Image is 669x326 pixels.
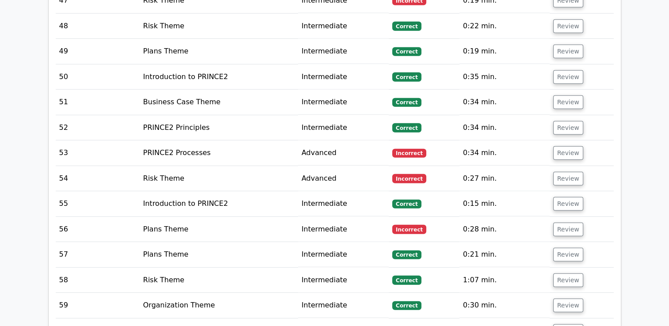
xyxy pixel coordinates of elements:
td: 55 [56,191,140,216]
td: 0:27 min. [459,166,550,191]
td: Intermediate [298,115,389,140]
button: Review [553,223,583,236]
td: 50 [56,64,140,90]
td: 0:34 min. [459,140,550,166]
button: Review [553,70,583,84]
td: 48 [56,14,140,39]
td: Intermediate [298,90,389,115]
td: Plans Theme [139,217,298,242]
button: Review [553,172,583,186]
td: 56 [56,217,140,242]
button: Review [553,146,583,160]
td: Plans Theme [139,242,298,267]
span: Correct [392,250,421,259]
span: Correct [392,301,421,310]
span: Incorrect [392,174,426,183]
td: Advanced [298,140,389,166]
button: Review [553,197,583,211]
td: 54 [56,166,140,191]
td: 0:30 min. [459,293,550,318]
td: 58 [56,268,140,293]
button: Review [553,19,583,33]
td: Intermediate [298,14,389,39]
td: 53 [56,140,140,166]
button: Review [553,273,583,287]
td: 51 [56,90,140,115]
span: Correct [392,200,421,208]
td: 0:21 min. [459,242,550,267]
button: Review [553,248,583,262]
td: 1:07 min. [459,268,550,293]
td: 0:15 min. [459,191,550,216]
span: Incorrect [392,225,426,234]
td: 0:28 min. [459,217,550,242]
td: Organization Theme [139,293,298,318]
td: Risk Theme [139,166,298,191]
td: PRINCE2 Principles [139,115,298,140]
button: Review [553,121,583,135]
span: Correct [392,47,421,56]
td: Intermediate [298,64,389,90]
td: 57 [56,242,140,267]
td: Intermediate [298,39,389,64]
td: Business Case Theme [139,90,298,115]
td: Intermediate [298,191,389,216]
button: Review [553,95,583,109]
td: 49 [56,39,140,64]
span: Correct [392,22,421,30]
td: Intermediate [298,293,389,318]
td: Intermediate [298,268,389,293]
td: Intermediate [298,217,389,242]
td: PRINCE2 Processes [139,140,298,166]
td: Introduction to PRINCE2 [139,191,298,216]
td: 0:34 min. [459,90,550,115]
td: 52 [56,115,140,140]
td: 0:22 min. [459,14,550,39]
td: Risk Theme [139,268,298,293]
td: Intermediate [298,242,389,267]
button: Review [553,299,583,312]
td: 0:35 min. [459,64,550,90]
td: 59 [56,293,140,318]
span: Incorrect [392,149,426,158]
td: Introduction to PRINCE2 [139,64,298,90]
td: 0:19 min. [459,39,550,64]
span: Correct [392,276,421,284]
span: Correct [392,98,421,107]
td: Plans Theme [139,39,298,64]
span: Correct [392,123,421,132]
td: 0:34 min. [459,115,550,140]
span: Correct [392,72,421,81]
button: Review [553,45,583,58]
td: Advanced [298,166,389,191]
td: Risk Theme [139,14,298,39]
